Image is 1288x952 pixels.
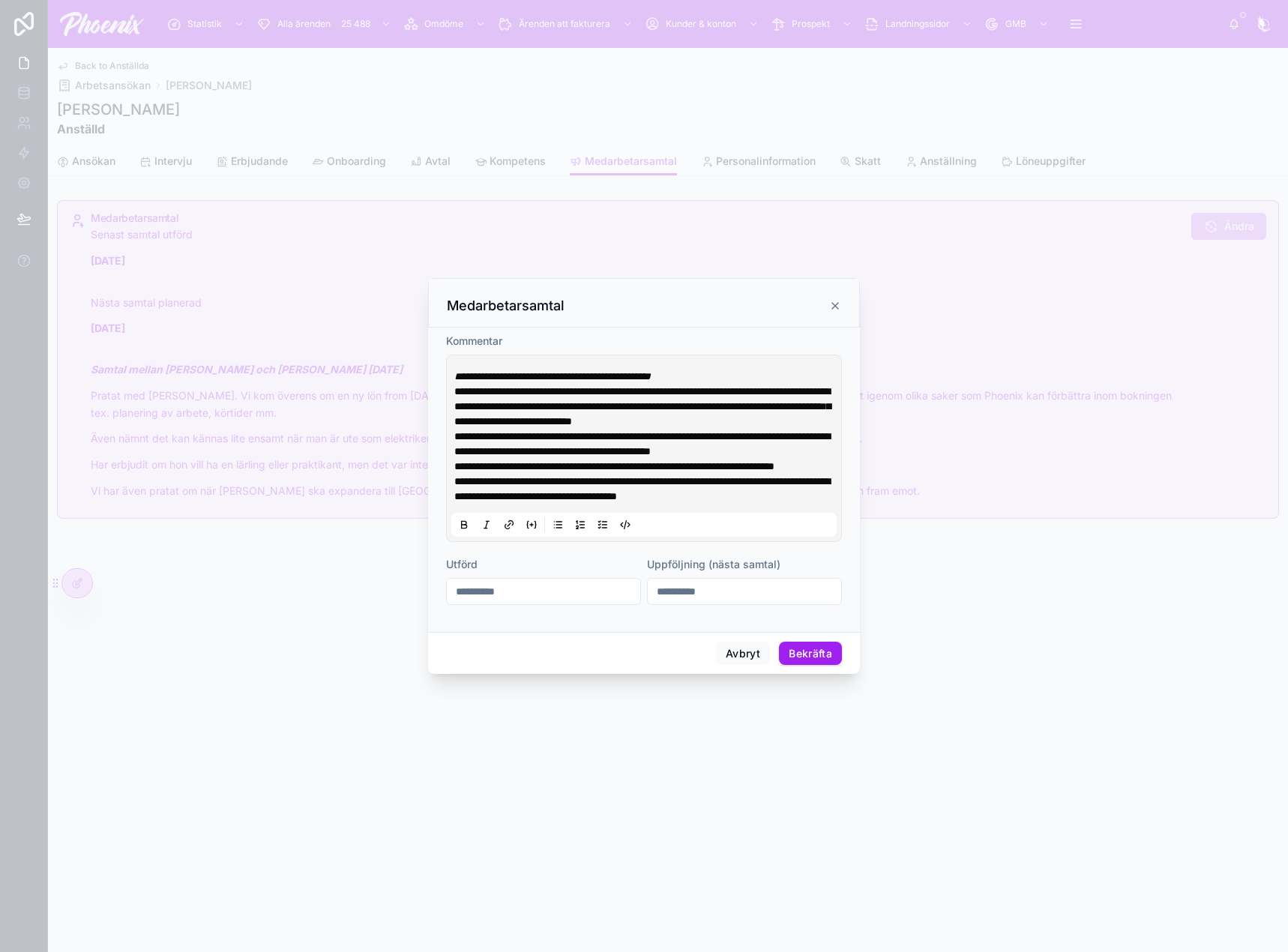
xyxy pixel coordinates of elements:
span: Utförd [446,558,478,570]
span: Kommentar [446,334,502,347]
button: Bekräfta [779,642,842,666]
span: Uppföljning (nästa samtal) [647,558,780,570]
button: Avbryt [716,642,770,666]
h3: Medarbetarsamtal [447,297,565,315]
